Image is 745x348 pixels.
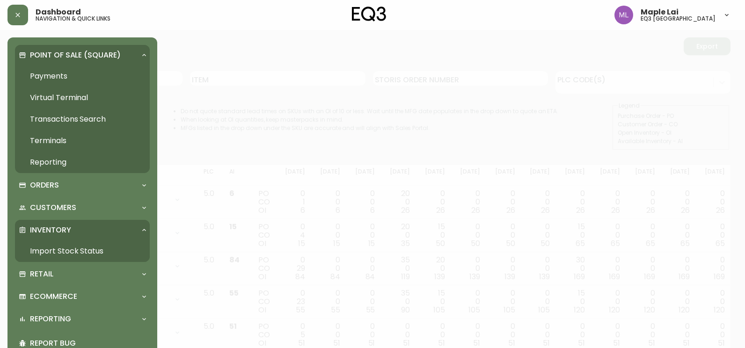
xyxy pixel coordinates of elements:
img: logo [352,7,387,22]
p: Customers [30,203,76,213]
h5: navigation & quick links [36,16,110,22]
span: Dashboard [36,8,81,16]
a: Reporting [15,152,150,173]
p: Retail [30,269,53,279]
p: Point of Sale (Square) [30,50,121,60]
span: Maple Lai [641,8,679,16]
p: Inventory [30,225,71,235]
p: Reporting [30,314,71,324]
img: 61e28cffcf8cc9f4e300d877dd684943 [614,6,633,24]
div: Customers [15,197,150,218]
div: Ecommerce [15,286,150,307]
h5: eq3 [GEOGRAPHIC_DATA] [641,16,716,22]
div: Reporting [15,309,150,329]
div: Inventory [15,220,150,240]
div: Retail [15,264,150,284]
div: Point of Sale (Square) [15,45,150,65]
p: Orders [30,180,59,190]
a: Virtual Terminal [15,87,150,109]
a: Transactions Search [15,109,150,130]
a: Terminals [15,130,150,152]
p: Ecommerce [30,291,77,302]
a: Payments [15,65,150,87]
a: Import Stock Status [15,240,150,262]
div: Orders [15,175,150,196]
